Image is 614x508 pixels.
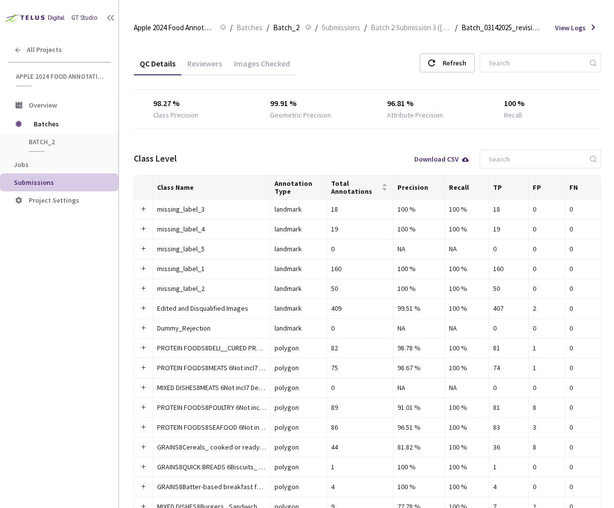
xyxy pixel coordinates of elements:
[27,46,62,54] span: All Projects
[393,175,445,200] th: Precision
[275,243,323,254] div: landmark
[134,152,177,166] div: Class Level
[533,402,561,413] div: 8
[331,442,389,452] div: 44
[397,303,441,314] div: 99.51 %
[29,138,102,146] span: Batch_2
[331,362,389,373] div: 75
[569,204,597,215] div: 0
[153,98,231,110] div: 98.27 %
[234,22,265,33] a: Batches
[273,22,299,34] span: Batch_2
[397,283,441,294] div: 100 %
[139,284,147,292] button: Expand row
[449,442,484,452] div: 100 %
[157,481,266,492] div: GRAINS8Batter-based breakfast foods 6Pancakes_ Waffles_Crepes9
[331,481,389,492] div: 4
[555,22,586,33] span: View Logs
[153,175,271,200] th: Class Name
[529,175,566,200] th: FP
[449,303,484,314] div: 100 %
[134,22,214,34] span: Apple 2024 Food Annotation Correction
[139,324,147,332] button: Expand row
[331,179,380,195] span: Total Annotations
[331,303,389,314] div: 409
[504,110,522,120] div: Recall
[369,22,453,33] a: Batch 2 Submission 3 ([DATE])
[569,323,597,334] div: 0
[331,204,389,215] div: 18
[493,422,524,433] div: 83
[533,461,561,472] div: 0
[267,22,269,34] li: /
[236,22,263,34] span: Batches
[153,110,198,120] div: Class Precision
[320,22,362,33] a: Submissions
[449,342,484,353] div: 100 %
[569,461,597,472] div: 0
[449,382,484,393] div: NA
[157,402,266,413] div: PROTEIN FOODS8POULTRY 6Not incl7 Deli and Mixed Dishes9
[139,403,147,411] button: Expand row
[157,283,266,294] div: missing_label_2
[331,402,389,413] div: 89
[533,323,561,334] div: 0
[414,156,470,163] div: Download CSV
[449,283,484,294] div: 100 %
[387,98,465,110] div: 96.81 %
[493,342,524,353] div: 81
[533,263,561,274] div: 0
[533,442,561,452] div: 8
[157,342,266,353] div: PROTEIN FOODS8DELI__CURED PRODUCTS 6Meat and Poultry9
[533,342,561,353] div: 1
[331,243,389,254] div: 0
[449,224,484,234] div: 100 %
[275,362,323,373] div: polygon
[483,54,588,72] input: Search
[461,22,542,34] span: Batch_03142025_revision_[DATE] - [DATE]
[493,382,524,393] div: 0
[533,243,561,254] div: 0
[569,362,597,373] div: 0
[493,442,524,452] div: 36
[493,263,524,274] div: 160
[71,13,98,23] div: GT Studio
[449,422,484,433] div: 100 %
[275,323,323,334] div: landmark
[275,382,323,393] div: polygon
[275,422,323,433] div: polygon
[493,362,524,373] div: 74
[275,442,323,452] div: polygon
[387,110,443,120] div: Attribute Precision
[533,204,561,215] div: 0
[139,443,147,451] button: Expand row
[569,243,597,254] div: 0
[157,224,266,234] div: missing_label_4
[569,382,597,393] div: 0
[157,323,266,334] div: Dummy_Rejection
[493,303,524,314] div: 407
[315,22,318,34] li: /
[397,224,441,234] div: 100 %
[569,303,597,314] div: 0
[397,402,441,413] div: 91.01 %
[449,263,484,274] div: 100 %
[449,243,484,254] div: NA
[397,362,441,373] div: 98.67 %
[565,175,601,200] th: FN
[493,224,524,234] div: 19
[493,243,524,254] div: 0
[397,342,441,353] div: 98.78 %
[449,461,484,472] div: 100 %
[569,342,597,353] div: 0
[397,263,441,274] div: 100 %
[449,402,484,413] div: 100 %
[331,422,389,433] div: 86
[270,98,348,110] div: 99.91 %
[139,344,147,352] button: Expand row
[533,362,561,373] div: 1
[569,422,597,433] div: 0
[331,263,389,274] div: 160
[449,481,484,492] div: 100 %
[569,283,597,294] div: 0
